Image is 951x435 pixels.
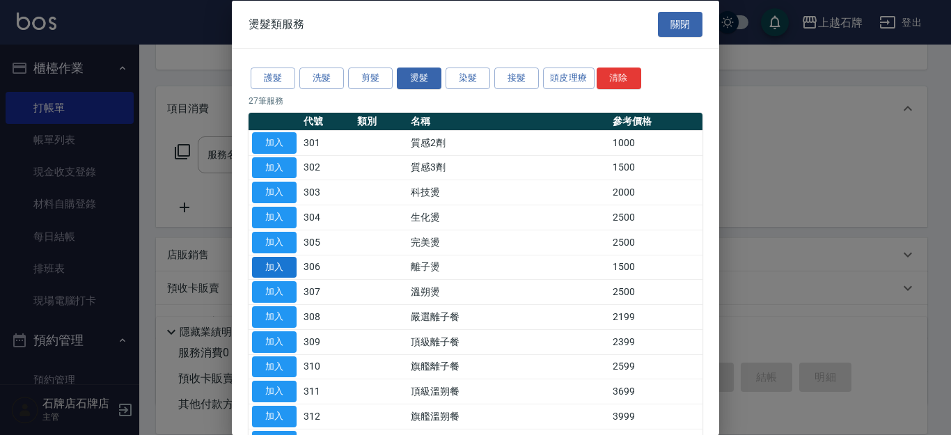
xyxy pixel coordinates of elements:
[300,112,354,130] th: 代號
[252,132,297,153] button: 加入
[300,180,354,205] td: 303
[300,130,354,155] td: 301
[407,279,610,304] td: 溫朔燙
[252,406,297,427] button: 加入
[609,354,702,379] td: 2599
[609,304,702,329] td: 2199
[609,230,702,255] td: 2500
[252,356,297,377] button: 加入
[300,404,354,429] td: 312
[407,230,610,255] td: 完美燙
[407,130,610,155] td: 質感2劑
[252,331,297,352] button: 加入
[300,255,354,280] td: 306
[494,68,539,89] button: 接髮
[252,381,297,402] button: 加入
[609,255,702,280] td: 1500
[300,379,354,404] td: 311
[407,112,610,130] th: 名稱
[300,354,354,379] td: 310
[252,182,297,203] button: 加入
[300,279,354,304] td: 307
[252,231,297,253] button: 加入
[609,379,702,404] td: 3699
[407,255,610,280] td: 離子燙
[609,180,702,205] td: 2000
[407,155,610,180] td: 質感3劑
[609,205,702,230] td: 2500
[609,112,702,130] th: 參考價格
[252,281,297,303] button: 加入
[446,68,490,89] button: 染髮
[300,205,354,230] td: 304
[609,130,702,155] td: 1000
[252,256,297,278] button: 加入
[609,155,702,180] td: 1500
[597,68,641,89] button: 清除
[609,404,702,429] td: 3999
[407,329,610,354] td: 頂級離子餐
[407,404,610,429] td: 旗艦溫朔餐
[251,68,295,89] button: 護髮
[300,329,354,354] td: 309
[252,157,297,178] button: 加入
[407,205,610,230] td: 生化燙
[407,304,610,329] td: 嚴選離子餐
[348,68,393,89] button: 剪髮
[397,68,441,89] button: 燙髮
[354,112,407,130] th: 類別
[658,11,702,37] button: 關閉
[252,306,297,328] button: 加入
[407,180,610,205] td: 科技燙
[407,379,610,404] td: 頂級溫朔餐
[300,230,354,255] td: 305
[543,68,595,89] button: 頭皮理療
[609,279,702,304] td: 2500
[407,354,610,379] td: 旗艦離子餐
[299,68,344,89] button: 洗髮
[300,155,354,180] td: 302
[609,329,702,354] td: 2399
[252,207,297,228] button: 加入
[249,17,304,31] span: 燙髮類服務
[249,94,702,106] p: 27 筆服務
[300,304,354,329] td: 308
